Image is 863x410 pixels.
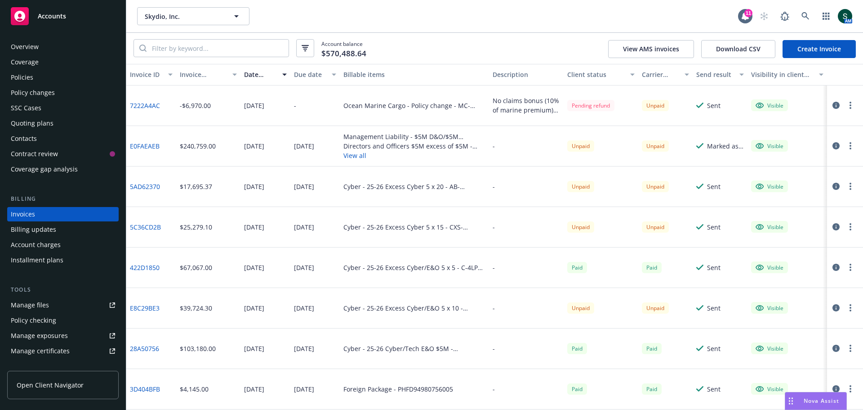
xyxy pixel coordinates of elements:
[294,101,296,110] div: -
[755,7,773,25] a: Start snowing
[751,70,814,79] div: Visibility in client dash
[130,303,160,313] a: E8C29BE3
[783,40,856,58] a: Create Invoice
[11,313,56,328] div: Policy checking
[7,298,119,312] a: Manage files
[567,70,625,79] div: Client status
[696,70,734,79] div: Send result
[180,263,212,272] div: $67,067.00
[7,4,119,29] a: Accounts
[7,238,119,252] a: Account charges
[756,142,783,150] div: Visible
[744,9,752,17] div: 11
[244,222,264,232] div: [DATE]
[244,303,264,313] div: [DATE]
[707,344,721,353] div: Sent
[343,384,453,394] div: Foreign Package - PHFD94980756005
[244,70,277,79] div: Date issued
[642,221,669,233] div: Unpaid
[180,101,211,110] div: -$6,970.00
[294,384,314,394] div: [DATE]
[294,141,314,151] div: [DATE]
[693,64,747,86] button: Send result
[11,329,68,343] div: Manage exposures
[11,116,53,131] div: Quoting plans
[707,101,721,110] div: Sent
[11,86,55,100] div: Policy changes
[567,302,594,314] div: Unpaid
[321,40,366,57] span: Account balance
[642,100,669,111] div: Unpaid
[756,223,783,231] div: Visible
[493,384,495,394] div: -
[244,344,264,353] div: [DATE]
[130,70,163,79] div: Invoice ID
[7,359,119,374] a: Manage claims
[567,181,594,192] div: Unpaid
[567,221,594,233] div: Unpaid
[7,194,119,203] div: Billing
[11,207,35,221] div: Invoices
[7,344,119,358] a: Manage certificates
[137,7,249,25] button: Skydio, Inc.
[567,383,587,395] div: Paid
[130,182,160,191] a: 5AD62370
[796,7,814,25] a: Search
[567,140,594,152] div: Unpaid
[493,263,495,272] div: -
[7,86,119,100] a: Policy changes
[642,302,669,314] div: Unpaid
[130,263,160,272] a: 422D1850
[343,101,485,110] div: Ocean Marine Cargo - Policy change - MC-10000322 WC-1000322
[838,9,852,23] img: photo
[11,101,41,115] div: SSC Cases
[7,329,119,343] span: Manage exposures
[489,64,564,86] button: Description
[776,7,794,25] a: Report a Bug
[642,181,669,192] div: Unpaid
[11,162,78,176] div: Coverage gap analysis
[343,263,485,272] div: Cyber - 25-26 Excess Cyber/E&O 5 x 5 - C-4LPX-255269-CEPSME-2025-03
[244,384,264,394] div: [DATE]
[785,392,847,410] button: Nova Assist
[493,222,495,232] div: -
[11,238,61,252] div: Account charges
[567,343,587,354] div: Paid
[756,182,783,190] div: Visible
[756,101,783,109] div: Visible
[707,222,721,232] div: Sent
[785,392,796,410] div: Drag to move
[176,64,241,86] button: Invoice amount
[756,263,783,271] div: Visible
[756,304,783,312] div: Visible
[642,383,662,395] span: Paid
[564,64,638,86] button: Client status
[180,182,212,191] div: $17,695.37
[343,222,485,232] div: Cyber - 25-26 Excess Cyber 5 x 15 - CXS-108157967-01
[126,64,176,86] button: Invoice ID
[130,222,161,232] a: 5C36CD2B
[180,344,216,353] div: $103,180.00
[817,7,835,25] a: Switch app
[642,262,662,273] div: Paid
[180,141,216,151] div: $240,759.00
[343,303,485,313] div: Cyber - 25-26 Excess Cyber/E&O 5 x 10 - MTE9048373 01
[642,140,669,152] div: Unpaid
[7,162,119,176] a: Coverage gap analysis
[294,182,314,191] div: [DATE]
[11,298,49,312] div: Manage files
[11,55,39,69] div: Coverage
[11,147,58,161] div: Contract review
[11,131,37,146] div: Contacts
[756,385,783,393] div: Visible
[7,207,119,221] a: Invoices
[130,384,160,394] a: 3D404BFB
[493,141,495,151] div: -
[180,303,212,313] div: $39,724.30
[343,344,485,353] div: Cyber - 25-26 Cyber/Tech E&O $5M - AES1231897 02
[642,343,662,354] div: Paid
[17,380,84,390] span: Open Client Navigator
[707,303,721,313] div: Sent
[294,222,314,232] div: [DATE]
